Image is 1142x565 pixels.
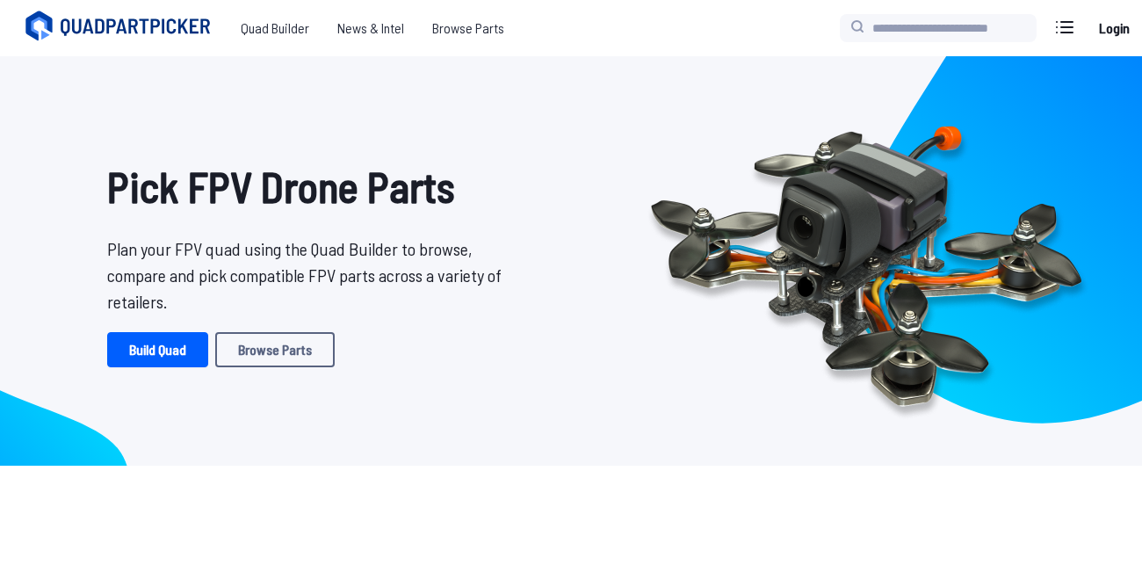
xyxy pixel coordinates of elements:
a: Browse Parts [215,332,335,367]
a: Build Quad [107,332,208,367]
img: Quadcopter [613,85,1119,437]
p: Plan your FPV quad using the Quad Builder to browse, compare and pick compatible FPV parts across... [107,235,515,315]
a: Quad Builder [227,11,323,46]
a: News & Intel [323,11,418,46]
h1: Pick FPV Drone Parts [107,155,515,218]
a: Login [1093,11,1135,46]
a: Browse Parts [418,11,518,46]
